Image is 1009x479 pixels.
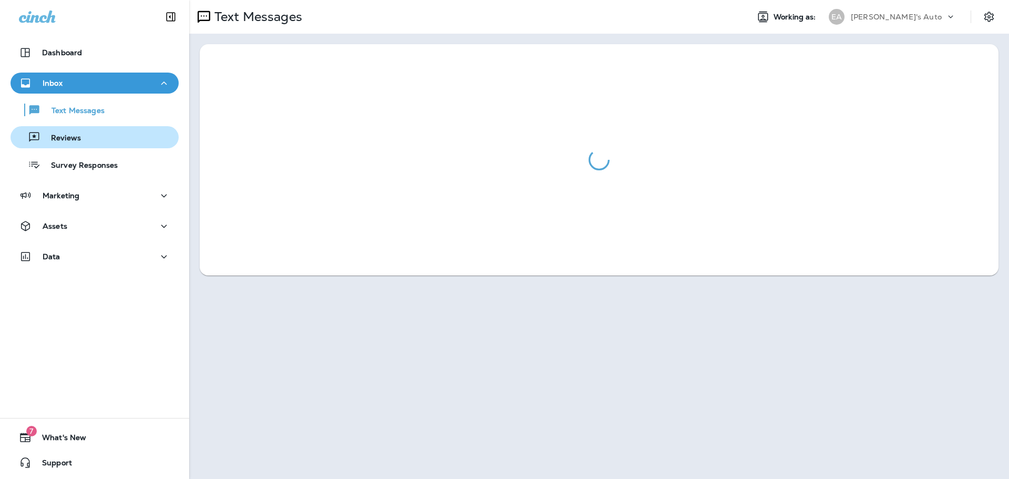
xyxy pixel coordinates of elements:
[980,7,998,26] button: Settings
[42,48,82,57] p: Dashboard
[11,185,179,206] button: Marketing
[829,9,845,25] div: EA
[774,13,818,22] span: Working as:
[11,126,179,148] button: Reviews
[43,252,60,261] p: Data
[11,73,179,94] button: Inbox
[11,216,179,237] button: Assets
[11,246,179,267] button: Data
[32,433,86,446] span: What's New
[43,79,63,87] p: Inbox
[43,191,79,200] p: Marketing
[156,6,186,27] button: Collapse Sidebar
[32,458,72,471] span: Support
[11,427,179,448] button: 7What's New
[11,154,179,176] button: Survey Responses
[43,222,67,230] p: Assets
[26,426,37,436] span: 7
[40,161,118,171] p: Survey Responses
[41,106,105,116] p: Text Messages
[11,452,179,473] button: Support
[851,13,942,21] p: [PERSON_NAME]'s Auto
[40,134,81,144] p: Reviews
[11,99,179,121] button: Text Messages
[210,9,302,25] p: Text Messages
[11,42,179,63] button: Dashboard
